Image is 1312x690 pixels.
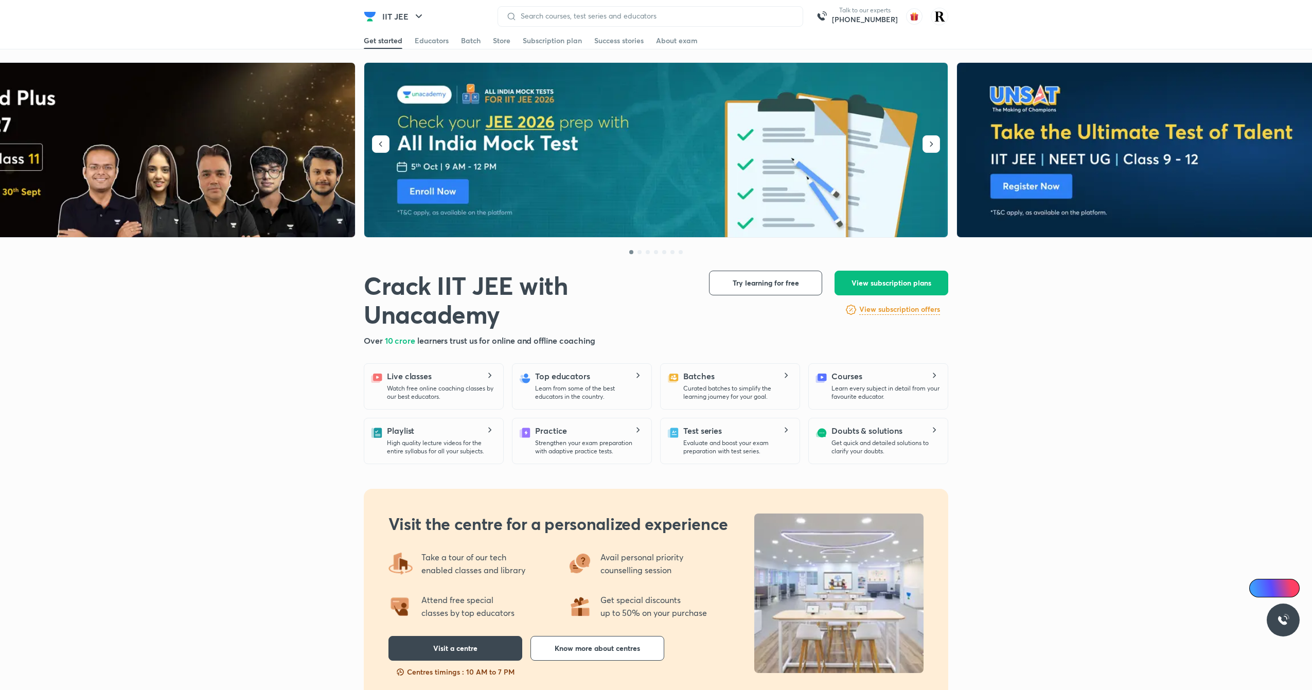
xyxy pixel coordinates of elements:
[1255,584,1264,592] img: Icon
[709,271,822,295] button: Try learning for free
[364,36,402,46] div: Get started
[754,514,924,673] img: uncentre_LP_b041622b0f.jpg
[493,36,510,46] div: Store
[683,439,791,455] p: Evaluate and boost your exam preparation with test series.
[906,8,923,25] img: avatar
[831,424,902,437] h5: Doubts & solutions
[683,384,791,401] p: Curated batches to simplify the learning journey for your goal.
[523,36,582,46] div: Subscription plan
[535,384,643,401] p: Learn from some of the best educators in the country.
[396,667,405,677] img: slots-fillng-fast
[568,594,592,618] img: offering1.png
[385,335,417,346] span: 10 crore
[388,636,522,661] button: Visit a centre
[831,370,862,382] h5: Courses
[388,594,413,618] img: offering2.png
[461,36,481,46] div: Batch
[407,667,515,677] p: Centres timings : 10 AM to 7 PM
[535,439,643,455] p: Strengthen your exam preparation with adaptive practice tests.
[859,304,940,315] h6: View subscription offers
[835,271,948,295] button: View subscription plans
[831,384,939,401] p: Learn every subject in detail from your favourite educator.
[831,439,939,455] p: Get quick and detailed solutions to clarify your doubts.
[364,271,693,328] h1: Crack IIT JEE with Unacademy
[433,643,477,653] span: Visit a centre
[517,12,794,20] input: Search courses, test series and educators
[733,278,799,288] span: Try learning for free
[387,424,414,437] h5: Playlist
[388,514,728,534] h2: Visit the centre for a personalized experience
[600,551,685,577] p: Avail personal priority counselling session
[568,551,592,576] img: offering3.png
[832,6,898,14] p: Talk to our experts
[594,36,644,46] div: Success stories
[364,10,376,23] img: Company Logo
[376,6,431,27] button: IIT JEE
[811,6,832,27] img: call-us
[656,36,698,46] div: About exam
[683,424,722,437] h5: Test series
[523,32,582,49] a: Subscription plan
[388,551,413,576] img: offering4.png
[421,593,515,620] p: Attend free special classes by top educators
[415,36,449,46] div: Educators
[859,304,940,316] a: View subscription offers
[421,551,525,577] p: Take a tour of our tech enabled classes and library
[594,32,644,49] a: Success stories
[530,636,664,661] button: Know more about centres
[387,439,495,455] p: High quality lecture videos for the entire syllabus for all your subjects.
[1277,614,1289,626] img: ttu
[656,32,698,49] a: About exam
[1249,579,1300,597] a: Ai Doubts
[387,384,495,401] p: Watch free online coaching classes by our best educators.
[600,593,707,620] p: Get special discounts up to 50% on your purchase
[683,370,714,382] h5: Batches
[364,335,385,346] span: Over
[387,370,432,382] h5: Live classes
[415,32,449,49] a: Educators
[852,278,931,288] span: View subscription plans
[555,643,640,653] span: Know more about centres
[493,32,510,49] a: Store
[535,424,567,437] h5: Practice
[364,32,402,49] a: Get started
[535,370,590,382] h5: Top educators
[832,14,898,25] a: [PHONE_NUMBER]
[1266,584,1293,592] span: Ai Doubts
[461,32,481,49] a: Batch
[931,8,948,25] img: Rakhi Sharma
[417,335,595,346] span: learners trust us for online and offline coaching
